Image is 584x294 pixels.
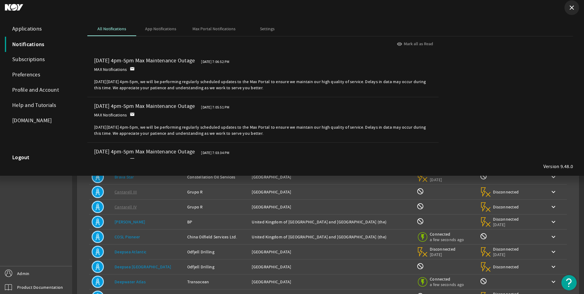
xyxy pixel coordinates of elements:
div: Applications [5,21,75,37]
div: Subscriptions [5,52,75,67]
span: All Notifications [97,27,126,31]
div: Version 9.48.0 [543,164,573,170]
mat-icon: email [130,157,135,162]
span: MAX Notifications [94,66,127,72]
a: [DOMAIN_NAME] [5,113,75,128]
mat-icon: close [568,4,575,11]
span: MAX Notifications [94,157,127,164]
div: [DATE][DATE] 4pm-5pm, we will be performing regularly scheduled updates to the Max Portal to ensu... [94,75,427,94]
button: Open Resource Center [561,275,577,290]
div: Preferences [5,67,75,83]
span: [DATE] 7:03:34 PM [201,150,229,156]
span: [DATE] 4pm-5pm Max Maintenance Outage [94,103,195,110]
span: Settings [260,27,275,31]
span: [DATE] 4pm-5pm Max Maintenance Outage [94,58,195,65]
span: [DATE] 7:05:51 PM [201,104,229,110]
span: MAX Notifications [94,112,127,118]
mat-icon: email [130,66,135,71]
div: Notifications [5,37,75,52]
span: Max Portal Notifications [192,27,235,31]
mat-icon: email [130,112,135,117]
strong: Logout [12,154,30,160]
span: App Notifications [145,27,176,31]
div: Profile and Account [5,83,75,98]
span: [DATE] 7:06:52 PM [201,59,229,65]
div: [DATE][DATE] 4pm-5pm, we will be performing regularly scheduled updates to the Max Portal to ensu... [94,121,427,139]
div: Help and Tutorials [5,98,75,113]
span: [DATE] 4pm-5pm Max Maintenance Outage [94,149,195,156]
